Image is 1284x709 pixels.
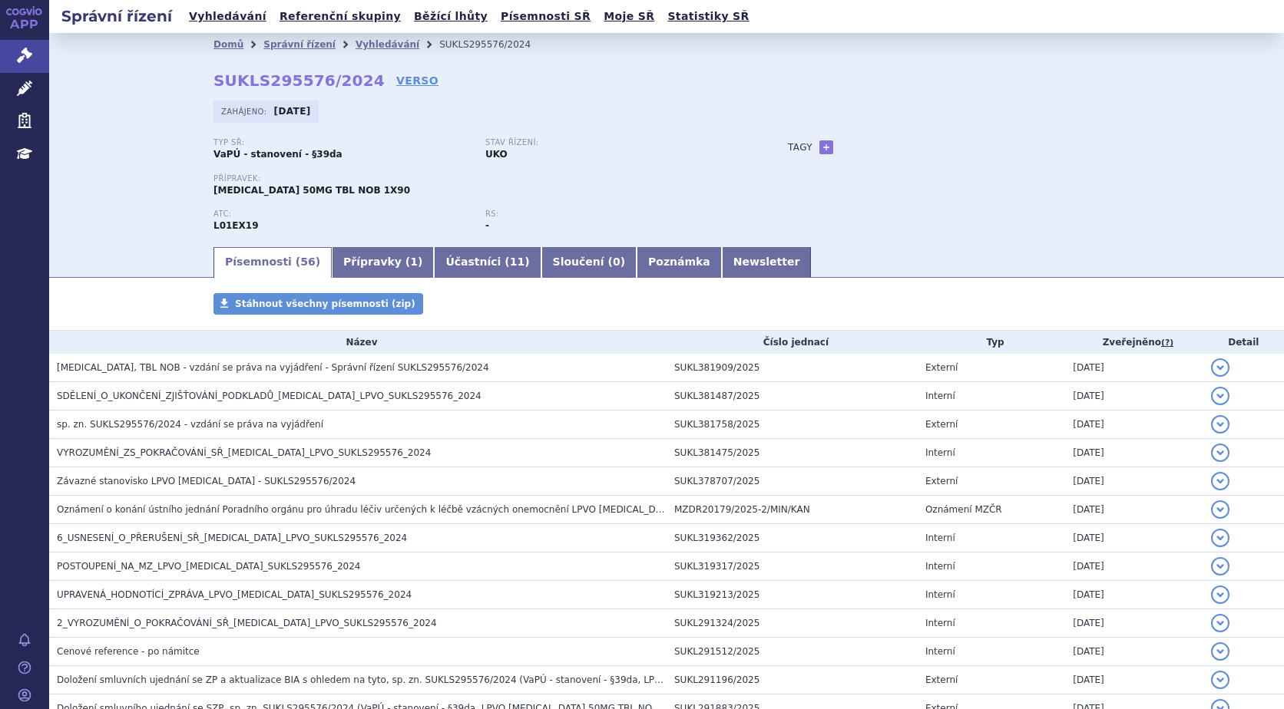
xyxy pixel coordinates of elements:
a: Sloučení (0) [541,247,637,278]
a: Moje SŘ [599,6,659,27]
td: SUKL381487/2025 [667,382,918,411]
a: Referenční skupiny [275,6,405,27]
span: Externí [925,674,958,685]
span: Interní [925,589,955,600]
li: SUKLS295576/2024 [439,33,551,56]
button: detail [1211,614,1229,632]
td: MZDR20179/2025-2/MIN/KAN [667,496,918,524]
span: [MEDICAL_DATA] 50MG TBL NOB 1X90 [213,185,410,196]
span: POSTOUPENÍ_NA_MZ_LPVO_QINLOCK_SUKLS295576_2024 [57,561,361,572]
span: Externí [925,476,958,486]
td: [DATE] [1065,354,1203,382]
p: Přípravek: [213,174,757,183]
td: SUKL319317/2025 [667,552,918,581]
td: SUKL381758/2025 [667,411,918,439]
p: ATC: [213,209,470,219]
td: [DATE] [1065,524,1203,552]
td: [DATE] [1065,552,1203,581]
span: 11 [510,256,525,268]
th: Typ [918,331,1065,354]
strong: RIPRETINIB [213,220,259,231]
a: Správní řízení [263,39,336,50]
button: detail [1211,557,1229,575]
a: Poznámka [637,247,722,278]
button: detail [1211,444,1229,462]
span: VYROZUMĚNÍ_ZS_POKRAČOVÁNÍ_SŘ_QINLOCK_LPVO_SUKLS295576_2024 [57,447,431,458]
a: Statistiky SŘ [663,6,753,27]
span: 56 [300,256,315,268]
p: Stav řízení: [485,138,742,147]
td: [DATE] [1065,609,1203,638]
span: Oznámení MZČR [925,504,1002,515]
span: Interní [925,391,955,401]
span: Oznámení o konání ústního jednání Poradního orgánu pro úhradu léčiv určených k léčbě vzácných one... [57,504,676,515]
p: RS: [485,209,742,219]
a: Účastníci (11) [434,247,541,278]
span: SDĚLENÍ_O_UKONČENÍ_ZJIŠŤOVÁNÍ_PODKLADŮ_QINLOCK_LPVO_SUKLS295576_2024 [57,391,481,401]
a: Stáhnout všechny písemnosti (zip) [213,293,423,315]
td: [DATE] [1065,411,1203,439]
td: [DATE] [1065,382,1203,411]
span: Interní [925,533,955,543]
td: [DATE] [1065,666,1203,694]
td: SUKL378707/2025 [667,467,918,496]
a: Písemnosti SŘ [496,6,595,27]
th: Zveřejněno [1065,331,1203,354]
h3: Tagy [788,138,812,157]
a: Newsletter [722,247,812,278]
strong: - [485,220,489,231]
td: SUKL291324/2025 [667,609,918,638]
button: detail [1211,642,1229,661]
td: SUKL319213/2025 [667,581,918,609]
a: Domů [213,39,243,50]
a: Běžící lhůty [409,6,492,27]
td: SUKL381475/2025 [667,439,918,467]
td: [DATE] [1065,439,1203,467]
th: Detail [1203,331,1284,354]
button: detail [1211,358,1229,377]
button: detail [1211,472,1229,490]
span: Stáhnout všechny písemnosti (zip) [235,298,415,309]
strong: UKO [485,149,508,160]
span: 2_VYROZUMĚNÍ_O_POKRAČOVÁNÍ_SŘ_QINLOCK_LPVO_SUKLS295576_2024 [57,618,437,628]
abbr: (?) [1161,338,1173,348]
a: Vyhledávání [356,39,419,50]
span: Zahájeno: [221,105,270,117]
td: SUKL291196/2025 [667,666,918,694]
td: SUKL291512/2025 [667,638,918,666]
th: Název [49,331,667,354]
span: UPRAVENÁ_HODNOTÍCÍ_ZPRÁVA_LPVO_QINLOCK_SUKLS295576_2024 [57,589,412,600]
span: Interní [925,447,955,458]
td: [DATE] [1065,638,1203,666]
button: detail [1211,529,1229,547]
strong: [DATE] [274,106,311,117]
span: QINLOCK, TBL NOB - vzdání se práva na vyjádření - Správní řízení SUKLS295576/2024 [57,362,489,373]
button: detail [1211,415,1229,434]
h2: Správní řízení [49,5,184,27]
a: Písemnosti (56) [213,247,332,278]
span: Externí [925,419,958,430]
td: [DATE] [1065,467,1203,496]
span: sp. zn. SUKLS295576/2024 - vzdání se práva na vyjádření [57,419,323,430]
a: + [819,140,833,154]
th: Číslo jednací [667,331,918,354]
td: [DATE] [1065,496,1203,524]
span: Závazné stanovisko LPVO QINLOCK - SUKLS295576/2024 [57,476,356,486]
span: 0 [613,256,620,268]
button: detail [1211,671,1229,689]
td: SUKL381909/2025 [667,354,918,382]
strong: VaPÚ - stanovení - §39da [213,149,343,160]
span: 1 [410,256,418,268]
span: Doložení smluvních ujednání se ZP a aktualizace BIA s ohledem na tyto, sp. zn. SUKLS295576/2024 (... [57,674,1004,685]
button: detail [1211,585,1229,604]
p: Typ SŘ: [213,138,470,147]
span: Interní [925,561,955,572]
a: VERSO [396,73,438,88]
strong: SUKLS295576/2024 [213,71,385,90]
td: SUKL319362/2025 [667,524,918,552]
button: detail [1211,500,1229,519]
span: Cenové reference - po námitce [57,646,200,657]
td: [DATE] [1065,581,1203,609]
span: Interní [925,646,955,657]
button: detail [1211,387,1229,405]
